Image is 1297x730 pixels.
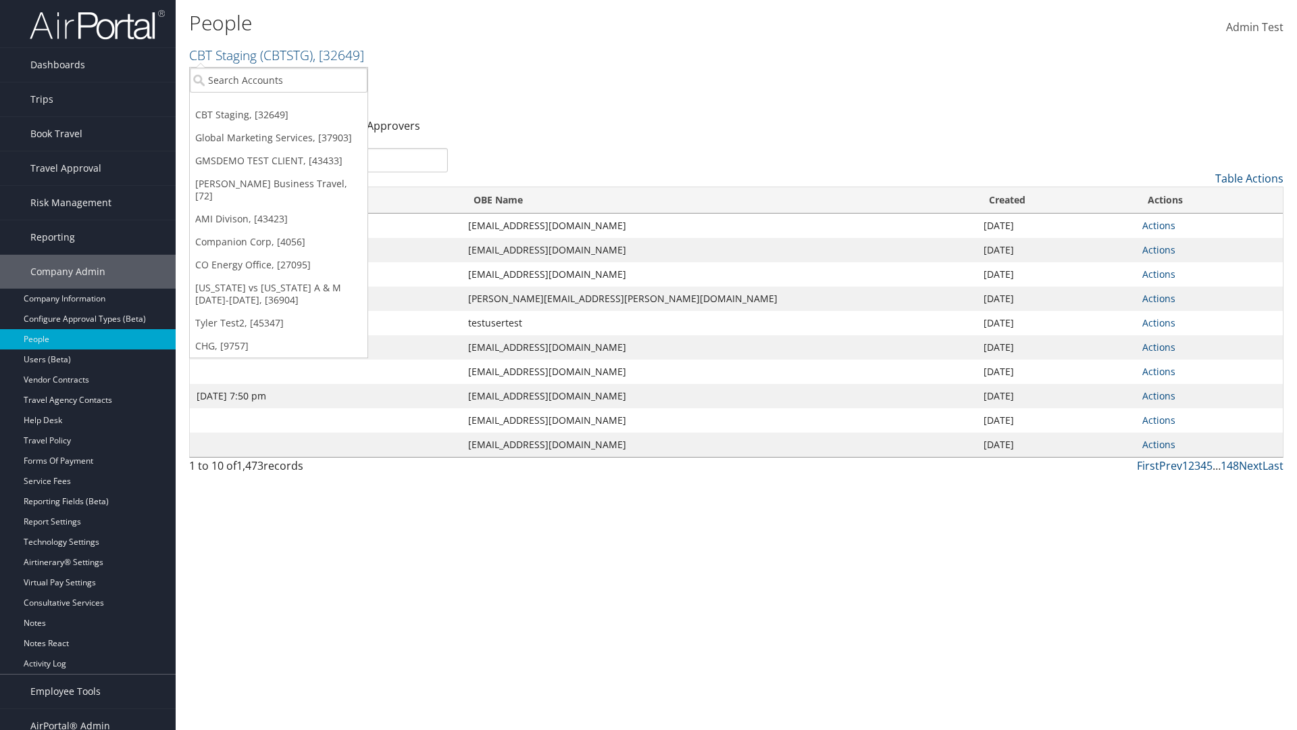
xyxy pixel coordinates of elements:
[190,384,461,408] td: [DATE] 7:50 pm
[190,68,367,93] input: Search Accounts
[1142,414,1175,427] a: Actions
[977,187,1136,214] th: Created: activate to sort column ascending
[461,214,977,238] td: [EMAIL_ADDRESS][DOMAIN_NAME]
[461,262,977,287] td: [EMAIL_ADDRESS][DOMAIN_NAME]
[260,46,313,64] span: ( CBTSTG )
[190,312,367,335] a: Tyler Test2, [45347]
[1182,458,1188,473] a: 1
[190,149,367,172] a: GMSDEMO TEST CLIENT, [43433]
[1142,438,1175,451] a: Actions
[190,208,367,230] a: AMI Divison, [43423]
[30,9,165,41] img: airportal-logo.png
[461,335,977,360] td: [EMAIL_ADDRESS][DOMAIN_NAME]
[236,458,263,473] span: 1,473
[1142,389,1175,402] a: Actions
[1226,20,1283,34] span: Admin Test
[190,103,367,126] a: CBT Staging, [32649]
[977,238,1136,262] td: [DATE]
[30,220,75,254] span: Reporting
[1142,316,1175,329] a: Actions
[1159,458,1182,473] a: Prev
[30,117,82,151] span: Book Travel
[1215,171,1283,186] a: Table Actions
[30,255,105,289] span: Company Admin
[1200,458,1206,473] a: 4
[1142,268,1175,281] a: Actions
[1239,458,1263,473] a: Next
[461,433,977,457] td: [EMAIL_ADDRESS][DOMAIN_NAME]
[977,384,1136,408] td: [DATE]
[1136,187,1283,214] th: Actions
[977,360,1136,384] td: [DATE]
[190,230,367,253] a: Companion Corp, [4056]
[1142,341,1175,354] a: Actions
[190,335,367,358] a: CHG, [9757]
[189,46,364,64] a: CBT Staging
[1137,458,1159,473] a: First
[1213,458,1221,473] span: …
[1188,458,1194,473] a: 2
[977,214,1136,238] td: [DATE]
[190,172,367,208] a: [PERSON_NAME] Business Travel, [72]
[977,311,1136,335] td: [DATE]
[189,9,919,37] h1: People
[461,408,977,433] td: [EMAIL_ADDRESS][DOMAIN_NAME]
[1206,458,1213,473] a: 5
[1142,219,1175,232] a: Actions
[30,186,111,220] span: Risk Management
[1142,243,1175,256] a: Actions
[461,287,977,311] td: [PERSON_NAME][EMAIL_ADDRESS][PERSON_NAME][DOMAIN_NAME]
[1142,365,1175,378] a: Actions
[977,335,1136,360] td: [DATE]
[30,48,85,82] span: Dashboards
[190,126,367,149] a: Global Marketing Services, [37903]
[461,360,977,384] td: [EMAIL_ADDRESS][DOMAIN_NAME]
[1142,292,1175,305] a: Actions
[30,151,101,185] span: Travel Approval
[190,276,367,312] a: [US_STATE] vs [US_STATE] A & M [DATE]-[DATE], [36904]
[977,262,1136,287] td: [DATE]
[461,238,977,262] td: [EMAIL_ADDRESS][DOMAIN_NAME]
[1226,7,1283,49] a: Admin Test
[313,46,364,64] span: , [ 32649 ]
[189,458,448,481] div: 1 to 10 of records
[30,82,53,116] span: Trips
[1194,458,1200,473] a: 3
[30,675,101,708] span: Employee Tools
[977,433,1136,457] td: [DATE]
[190,253,367,276] a: CO Energy Office, [27095]
[977,408,1136,433] td: [DATE]
[1263,458,1283,473] a: Last
[367,118,420,133] a: Approvers
[461,311,977,335] td: testusertest
[461,187,977,214] th: OBE Name: activate to sort column ascending
[1221,458,1239,473] a: 148
[977,287,1136,311] td: [DATE]
[461,384,977,408] td: [EMAIL_ADDRESS][DOMAIN_NAME]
